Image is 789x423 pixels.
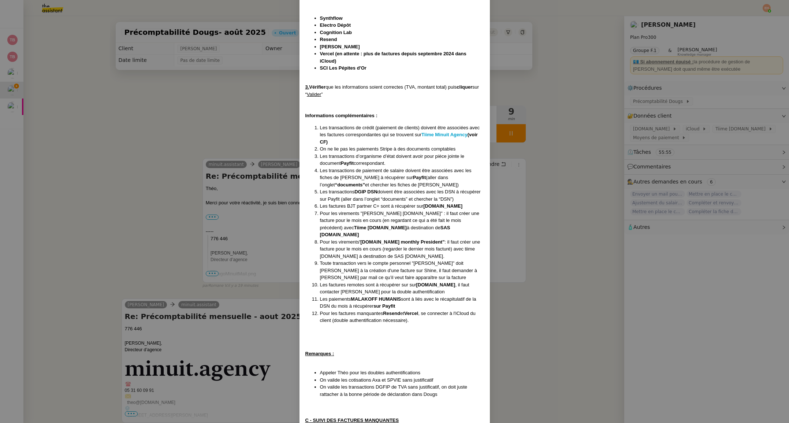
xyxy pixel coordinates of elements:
[320,30,352,35] strong: Cognition Lab
[305,84,479,97] span: sur “
[305,351,334,356] u: Remarques :
[305,418,399,423] u: C - SUIVI DES FACTURES MANQUANTES
[320,296,484,310] li: Les paiements sont à liés avec le récapitulatif de la DSN du mois à récupérer
[341,160,354,166] strong: Payfit
[321,92,323,97] span: ”
[320,260,484,281] li: Toute transaction vers le compte personnel "[PERSON_NAME]" doit [PERSON_NAME] à la création d'une...
[320,188,484,203] li: Les transactions doivent être associées avec les DSN à récupérer sur Payfit (aller dans l’onglet ...
[320,44,360,49] strong: [PERSON_NAME]
[373,303,395,309] strong: sur Payfit
[320,37,337,42] strong: Resend
[307,92,321,97] u: Valider
[423,203,462,209] strong: [DOMAIN_NAME]
[320,167,484,189] li: Les transactions de paiement de salaire doivent être associées avec les fiches de [PERSON_NAME] à...
[305,113,377,118] strong: Informations complémentaires :
[320,132,478,145] strong: (voir CF)
[416,282,455,287] strong: [DOMAIN_NAME]
[320,203,484,210] li: Les factures BJT partner C+ sont à récupérer sur
[383,311,400,316] strong: Resend
[351,296,401,302] strong: MALAKOFF HUMANIS
[325,84,457,90] span: que les informations soient correctes (TVA, montant total) puis
[320,65,366,71] strong: SCI Les Pépites d'Or
[354,225,407,230] strong: Tiime [DOMAIN_NAME]
[413,175,426,180] strong: Payfit
[320,376,484,384] li: On valide les cotisations Axa et SPVIE sans justificatif
[359,239,444,245] strong: '[DOMAIN_NAME] monthly President"
[404,311,418,316] strong: Vercel
[457,84,472,90] strong: cliquer
[354,189,377,194] strong: DGIP DSN
[320,310,484,324] li: Pour les factures manquantes et , se connecter à l'iCloud du client (double authentification néce...
[320,369,484,376] li: Appeler Théo pour les doubles authentifications
[320,145,484,153] li: On ne lie pas les paiements Stripe à des documents comptables
[305,84,326,90] strong: Vérifier
[320,238,484,260] li: Pour les virements : il faut créer une facture pour le mois en cours (regarder le dernier mois fa...
[320,15,343,21] strong: Synthflow
[421,132,468,137] a: Tiime Minuit Agency
[320,51,466,64] strong: Vercel (en attente : plus de factures depuis septembre 2024 dans iCloud)
[335,182,365,188] strong: “documents”
[320,210,484,238] li: Pour les virements "[PERSON_NAME] [DOMAIN_NAME]" : il faut créer une facture pour le mois en cour...
[320,383,484,398] li: On valide les transactions DGFIP de TVA sans justificatif, on doit juste rattacher à la bonne pér...
[305,84,309,90] u: 3.
[320,124,484,146] li: Les transactions de crédit (paiement de clients) doivent être associées avec les factures corresp...
[320,22,351,28] strong: Electro Dépôt
[320,281,484,296] li: Les factures remotes sont à récupérer sur sur , il faut contacter [PERSON_NAME] pour la double au...
[320,153,484,167] li: Les transactions d’organisme d’état doivent avoir pour pièce jointe le document correspondant.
